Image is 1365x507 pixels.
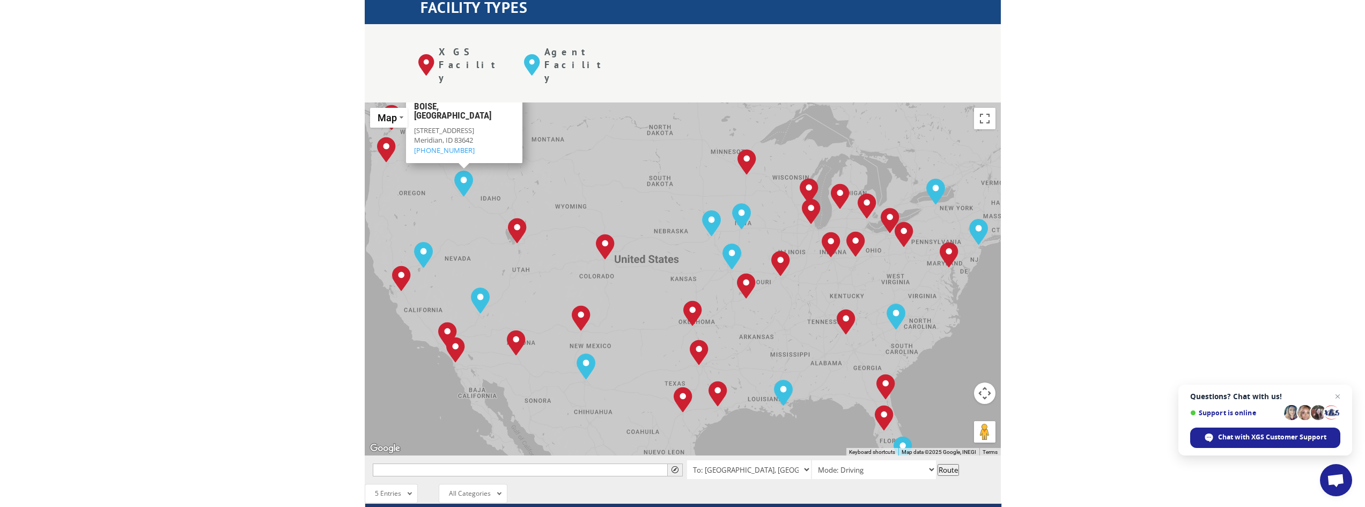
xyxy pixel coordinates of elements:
div: Reno, NV [414,242,433,268]
div: San Antonio, TX [674,387,692,413]
div: Open chat [1320,464,1352,496]
h3: Boise, [GEOGRAPHIC_DATA] [414,102,514,126]
span: [STREET_ADDRESS] [414,126,474,135]
div: Las Vegas, NV [471,288,490,313]
span: 5 Entries [375,489,401,498]
button: Drag Pegman onto the map to open Street View [974,421,995,443]
div: Jacksonville, FL [876,374,895,400]
span: Map [378,112,397,123]
div: Kent, WA [382,105,401,130]
div: Rochester, NY [926,179,945,204]
button: Map camera controls [974,383,995,404]
span:  [672,466,678,473]
a: Terms [983,449,998,455]
span: Chat with XGS Customer Support [1218,432,1326,442]
div: Tunnel Hill, GA [837,309,855,335]
p: XGS Facility [439,46,508,84]
div: Phoenix, AZ [507,330,526,356]
div: Kansas City, MO [722,244,741,269]
div: Grand Rapids, MI [831,183,850,209]
div: Chino, CA [438,322,457,348]
button: Keyboard shortcuts [849,449,895,456]
div: El Paso, TX [577,354,595,379]
p: Agent Facility [544,46,614,84]
button:  [667,464,683,476]
div: Detroit, MI [858,193,876,219]
img: Google [367,442,403,455]
div: Portland, OR [377,137,396,163]
div: Chat with XGS Customer Support [1190,428,1340,448]
div: Chicago, IL [802,199,821,224]
button: Route [938,464,959,476]
span: Close [510,98,518,106]
div: Tracy, CA [392,266,411,291]
div: Oklahoma City, OK [683,300,702,326]
div: Salt Lake City, UT [508,218,527,244]
a: [PHONE_NUMBER] [414,145,474,155]
div: Des Moines, IA [732,203,751,229]
div: Milwaukee, WI [800,178,818,204]
button: Toggle fullscreen view [974,108,995,129]
button: Change map style [370,108,408,128]
div: Dayton, OH [846,231,865,257]
div: Dallas, TX [690,340,709,365]
a: Open this area in Google Maps (opens a new window) [367,442,403,455]
div: Elizabeth, NJ [969,219,988,245]
div: Houston, TX [709,381,727,407]
span: All Categories [449,489,491,498]
div: Springfield, MO [737,273,756,299]
span: Questions? Chat with us! [1190,392,1340,401]
div: Albuquerque, NM [572,305,591,331]
div: Omaha, NE [702,210,721,236]
div: San Diego, CA [446,337,465,363]
div: Lakeland, FL [875,405,894,431]
div: Pittsburgh, PA [895,222,913,247]
div: St. Louis, MO [771,251,790,276]
div: Baltimore, MD [940,242,958,268]
div: Minneapolis, MN [737,149,756,175]
span: Support is online [1190,409,1280,417]
div: Cleveland, OH [881,208,899,233]
div: Denver, CO [596,234,615,260]
span: Meridian, ID 83642 [414,135,473,145]
span: Close chat [1331,390,1344,403]
div: Indianapolis, IN [822,232,840,258]
span: Map data ©2025 Google, INEGI [902,449,976,455]
div: Miami, FL [894,436,912,462]
div: Charlotte, NC [887,304,905,329]
div: Boise, ID [454,171,473,196]
div: New Orleans, LA [774,380,793,406]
